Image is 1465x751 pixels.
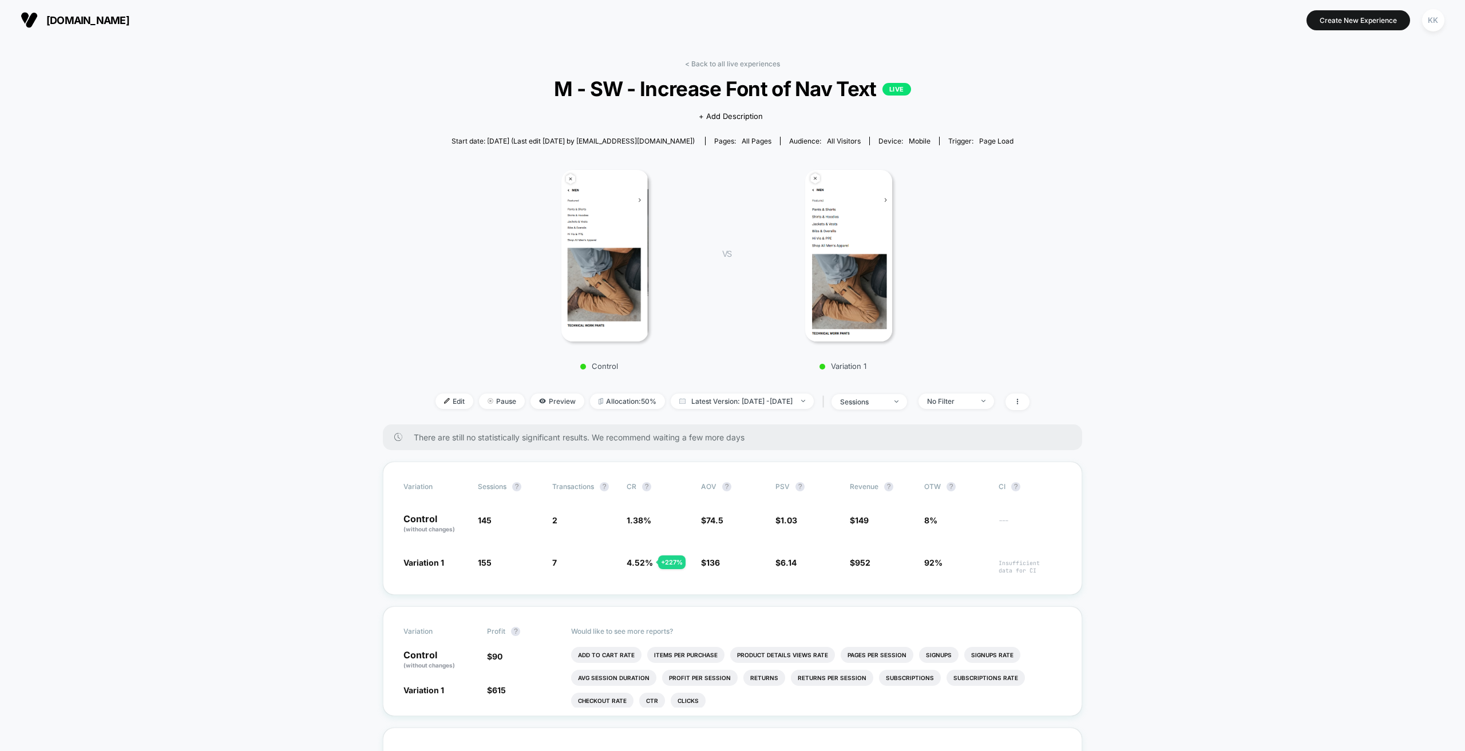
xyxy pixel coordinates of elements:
[1422,9,1444,31] div: KK
[701,482,716,491] span: AOV
[869,137,939,145] span: Device:
[827,137,861,145] span: All Visitors
[927,397,973,406] div: No Filter
[552,558,557,567] span: 7
[627,482,636,491] span: CR
[403,627,466,636] span: Variation
[414,432,1059,442] span: There are still no statistically significant results. We recommend waiting a few more days
[730,647,835,663] li: Product Details Views Rate
[599,398,603,404] img: rebalance
[706,558,720,567] span: 136
[775,515,797,525] span: $
[512,482,521,491] button: ?
[511,627,520,636] button: ?
[789,137,861,145] div: Audience:
[850,482,878,491] span: Revenue
[21,11,38,29] img: Visually logo
[743,670,785,686] li: Returns
[819,394,832,410] span: |
[884,482,893,491] button: ?
[571,693,633,709] li: Checkout Rate
[403,526,455,533] span: (without changes)
[571,647,642,663] li: Add To Cart Rate
[488,398,493,404] img: end
[403,662,455,669] span: (without changes)
[795,482,805,491] button: ?
[627,515,651,525] span: 1.38 %
[465,77,1000,101] span: M - SW - Increase Font of Nav Text
[435,394,473,409] span: Edit
[948,137,1013,145] div: Trigger:
[627,558,653,567] span: 4.52 %
[487,651,502,661] span: $
[999,482,1062,491] span: CI
[981,400,985,402] img: end
[571,627,1062,635] p: Would like to see more reports?
[478,482,506,491] span: Sessions
[947,482,956,491] button: ?
[924,515,937,525] span: 8%
[1011,482,1020,491] button: ?
[17,11,133,29] button: [DOMAIN_NAME]
[924,482,987,491] span: OTW
[701,515,723,525] span: $
[919,647,959,663] li: Signups
[781,558,797,567] span: 6.14
[742,137,771,145] span: all pages
[403,685,444,695] span: Variation 1
[671,693,706,709] li: Clicks
[840,398,886,406] div: sessions
[403,482,466,491] span: Variation
[492,651,502,661] span: 90
[403,514,466,534] p: Control
[647,647,724,663] li: Items Per Purchase
[685,59,780,68] a: < Back to all live experiences
[590,394,665,409] span: Allocation: 50%
[552,515,557,525] span: 2
[530,394,584,409] span: Preview
[805,170,893,341] img: Variation 1 main
[999,559,1062,574] span: Insufficient data for CI
[979,137,1013,145] span: Page Load
[855,558,870,567] span: 952
[850,558,870,567] span: $
[452,137,695,145] span: Start date: [DATE] (Last edit [DATE] by [EMAIL_ADDRESS][DOMAIN_NAME])
[775,482,790,491] span: PSV
[487,627,505,635] span: Profit
[403,558,444,567] span: Variation 1
[841,647,913,663] li: Pages Per Session
[403,650,476,670] p: Control
[479,394,525,409] span: Pause
[1306,10,1410,30] button: Create New Experience
[801,400,805,402] img: end
[600,482,609,491] button: ?
[487,685,506,695] span: $
[492,685,506,695] span: 615
[964,647,1020,663] li: Signups Rate
[642,482,651,491] button: ?
[478,515,492,525] span: 145
[552,482,594,491] span: Transactions
[639,693,665,709] li: Ctr
[781,515,797,525] span: 1.03
[882,83,911,96] p: LIVE
[999,517,1062,534] span: ---
[478,558,492,567] span: 155
[46,14,129,26] span: [DOMAIN_NAME]
[1419,9,1448,32] button: KK
[679,398,686,404] img: calendar
[714,137,771,145] div: Pages:
[879,670,941,686] li: Subscriptions
[722,482,731,491] button: ?
[658,555,686,569] div: + 227 %
[947,670,1025,686] li: Subscriptions Rate
[850,515,869,525] span: $
[743,361,943,371] p: Variation 1
[791,670,873,686] li: Returns Per Session
[775,558,797,567] span: $
[855,515,869,525] span: 149
[662,670,738,686] li: Profit Per Session
[894,400,898,403] img: end
[909,137,931,145] span: mobile
[699,111,763,122] span: + Add Description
